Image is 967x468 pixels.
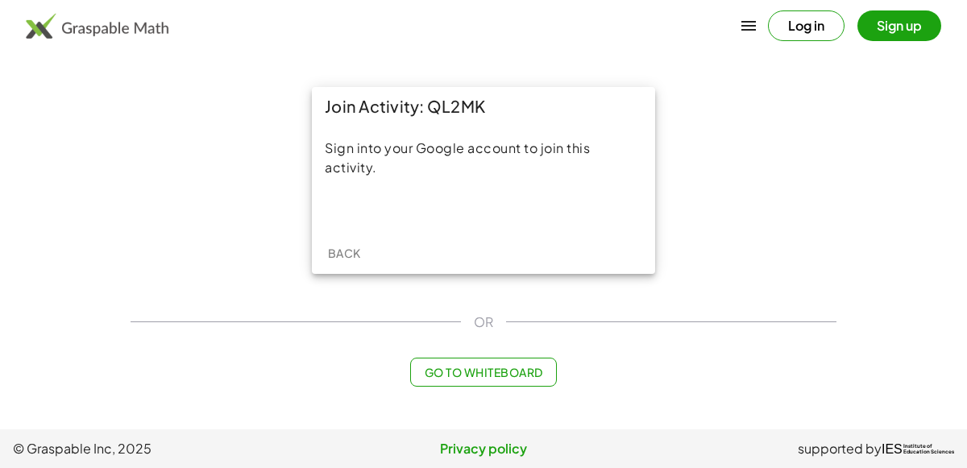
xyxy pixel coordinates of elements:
span: OR [474,313,493,332]
a: IESInstitute ofEducation Sciences [882,439,954,458]
span: Institute of Education Sciences [903,444,954,455]
button: Go to Whiteboard [410,358,556,387]
span: IES [882,441,903,457]
button: Log in [768,10,845,41]
span: Go to Whiteboard [424,365,542,379]
span: © Graspable Inc, 2025 [13,439,326,458]
div: Join Activity: QL2MK [312,87,655,126]
button: Sign up [857,10,941,41]
span: Back [327,246,360,260]
span: supported by [798,439,882,458]
a: Privacy policy [326,439,640,458]
div: Sign into your Google account to join this activity. [325,139,642,177]
button: Back [318,238,370,267]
